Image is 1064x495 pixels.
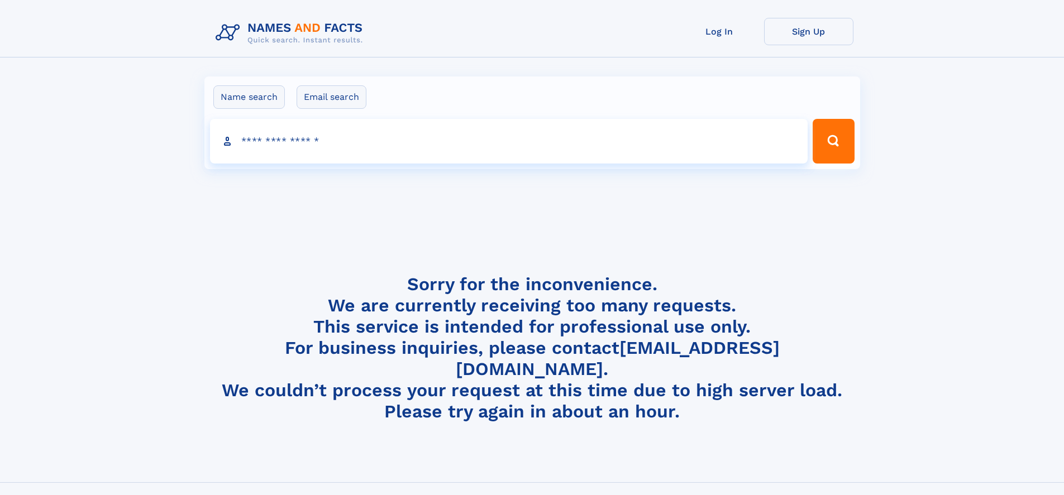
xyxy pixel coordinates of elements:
[210,119,808,164] input: search input
[211,18,372,48] img: Logo Names and Facts
[456,337,780,379] a: [EMAIL_ADDRESS][DOMAIN_NAME]
[764,18,853,45] a: Sign Up
[297,85,366,109] label: Email search
[213,85,285,109] label: Name search
[675,18,764,45] a: Log In
[813,119,854,164] button: Search Button
[211,273,853,422] h4: Sorry for the inconvenience. We are currently receiving too many requests. This service is intend...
